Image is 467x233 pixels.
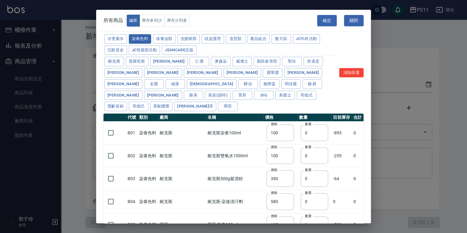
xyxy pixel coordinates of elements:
button: [PERSON_NAME] [144,68,182,78]
td: 耐克斯染膏100ml [206,122,263,144]
th: 數量 [298,114,331,122]
button: 美傑士 [275,91,295,100]
button: 髮片區 [271,34,291,44]
button: 駿易 [302,79,322,89]
td: 0 [352,190,364,213]
button: JC年終活動 [293,34,320,44]
td: 耐克斯 [158,122,206,144]
td: 染膏色料 [138,144,158,167]
th: 廠商 [158,114,206,122]
button: [DEMOGRAPHIC_DATA] [187,79,237,89]
td: 染膏色料 [138,190,158,213]
label: 價格 [271,168,277,172]
button: 哥德式 [129,102,148,111]
th: 合計 [352,114,364,122]
button: 威傑士 [232,57,252,66]
button: 普羅旺斯 [126,57,148,66]
button: 哥德式 [297,91,316,100]
td: 0 [352,122,364,144]
td: B04 [126,190,138,213]
button: 造型類 [226,34,245,44]
button: [PERSON_NAME] [184,68,222,78]
button: 明佳麗 [281,79,301,89]
button: JeanCare店販 [162,46,197,55]
label: 價格 [271,214,277,218]
label: 數量 [305,191,311,195]
button: 洗髮精類 [177,34,200,44]
label: 數量 [305,168,311,172]
th: 代號 [126,114,138,122]
button: 耐克斯 [104,57,124,66]
button: 清除篩選 [339,68,364,78]
button: 綠藻 [165,79,185,89]
label: 數量 [305,145,311,149]
button: [PERSON_NAME] [223,68,261,78]
button: 關閉 [344,15,364,26]
button: [PERSON_NAME] [144,91,182,100]
label: 價格 [271,122,277,126]
label: 數量 [305,214,311,218]
button: [PERSON_NAME] [284,68,322,78]
label: 數量 [305,122,311,126]
td: 0 [352,144,364,167]
button: [PERSON_NAME] [104,91,142,100]
td: 染膏色料 [138,122,158,144]
button: 華田 [218,102,237,111]
button: 顏區倉管部 [254,57,280,66]
button: SIG [254,91,273,100]
td: 染膏色料 [138,167,158,190]
button: [PERSON_NAME] [150,57,188,66]
button: 編號 [127,15,140,27]
button: 仁傑 [190,57,209,66]
button: 確定 [317,15,337,26]
td: B02 [126,144,138,167]
button: [PERSON_NAME]塔 [174,102,216,111]
td: 耐克斯 [158,190,206,213]
th: 價格 [263,114,297,122]
label: 價格 [271,191,277,195]
button: [PERSON_NAME] [104,79,142,89]
button: [PERSON_NAME] [104,68,142,78]
td: 耐克斯 [158,144,206,167]
th: 類別 [138,114,158,122]
button: 名麗 [144,79,164,89]
td: 0 [352,167,364,190]
div: 所有商品 [103,15,190,27]
td: 耐克斯-染後清汙劑 [206,190,263,213]
button: 施華蔻 [260,79,279,89]
label: 價格 [271,145,277,149]
button: 聖佳 [282,57,302,66]
button: 驊信 [238,79,258,89]
td: -895 [331,122,352,144]
td: -64 [331,167,352,190]
button: 庫存多到少 [139,15,165,27]
button: 保養油類 [153,34,176,44]
button: 露華濃 [263,68,282,78]
th: 目前庫存 [331,114,352,122]
button: 冷燙藥水 [104,34,127,44]
button: 蘇美 [184,91,203,100]
button: 寶齡富錦 [104,102,127,111]
button: 庫存少到多 [164,15,190,27]
button: JC母親節活動 [129,46,160,55]
td: 0 [331,190,352,213]
button: 肯達是 [303,57,323,66]
button: 沉默是金 [104,46,127,55]
button: 染膏色料 [129,34,151,44]
td: B01 [126,122,138,144]
td: B03 [126,167,138,190]
button: 澳森朵 [211,57,230,66]
td: 耐克斯 [158,167,206,190]
button: 頭皮護理 [201,34,224,44]
button: 產品組合 [247,34,270,44]
th: 名稱 [206,114,263,122]
td: 耐克斯500g紫漂粉 [206,167,263,190]
td: 耐克斯雙氧水1000ml [206,144,263,167]
button: 美宙(韻特) [205,91,231,100]
button: 育昇 [233,91,252,100]
button: 里歐國際 [150,102,173,111]
td: -255 [331,144,352,167]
